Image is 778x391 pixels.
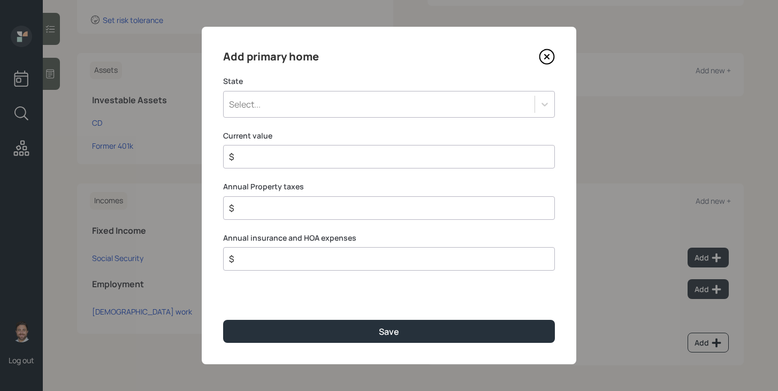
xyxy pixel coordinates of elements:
[223,131,555,141] label: Current value
[223,181,555,192] label: Annual Property taxes
[223,320,555,343] button: Save
[223,233,555,243] label: Annual insurance and HOA expenses
[223,76,555,87] label: State
[229,98,261,110] div: Select...
[223,48,319,65] h4: Add primary home
[379,326,399,338] div: Save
